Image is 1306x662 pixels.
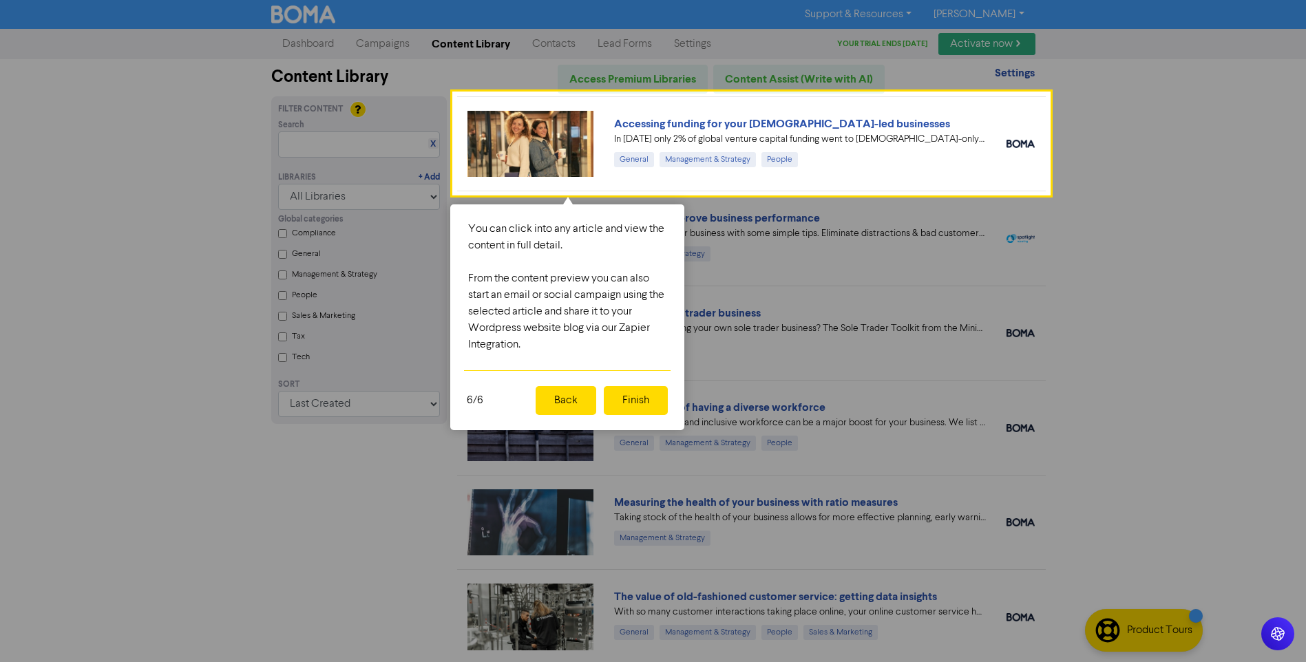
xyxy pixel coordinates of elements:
img: boma [1007,140,1035,148]
div: In 2024 only 2% of global venture capital funding went to female-only founding teams. We highligh... [614,132,986,147]
div: Management & Strategy [660,152,756,167]
iframe: Chat Widget [1237,596,1306,662]
div: General [614,152,654,167]
div: People [761,152,798,167]
a: Accessing funding for your [DEMOGRAPHIC_DATA]-led businesses [614,117,950,131]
